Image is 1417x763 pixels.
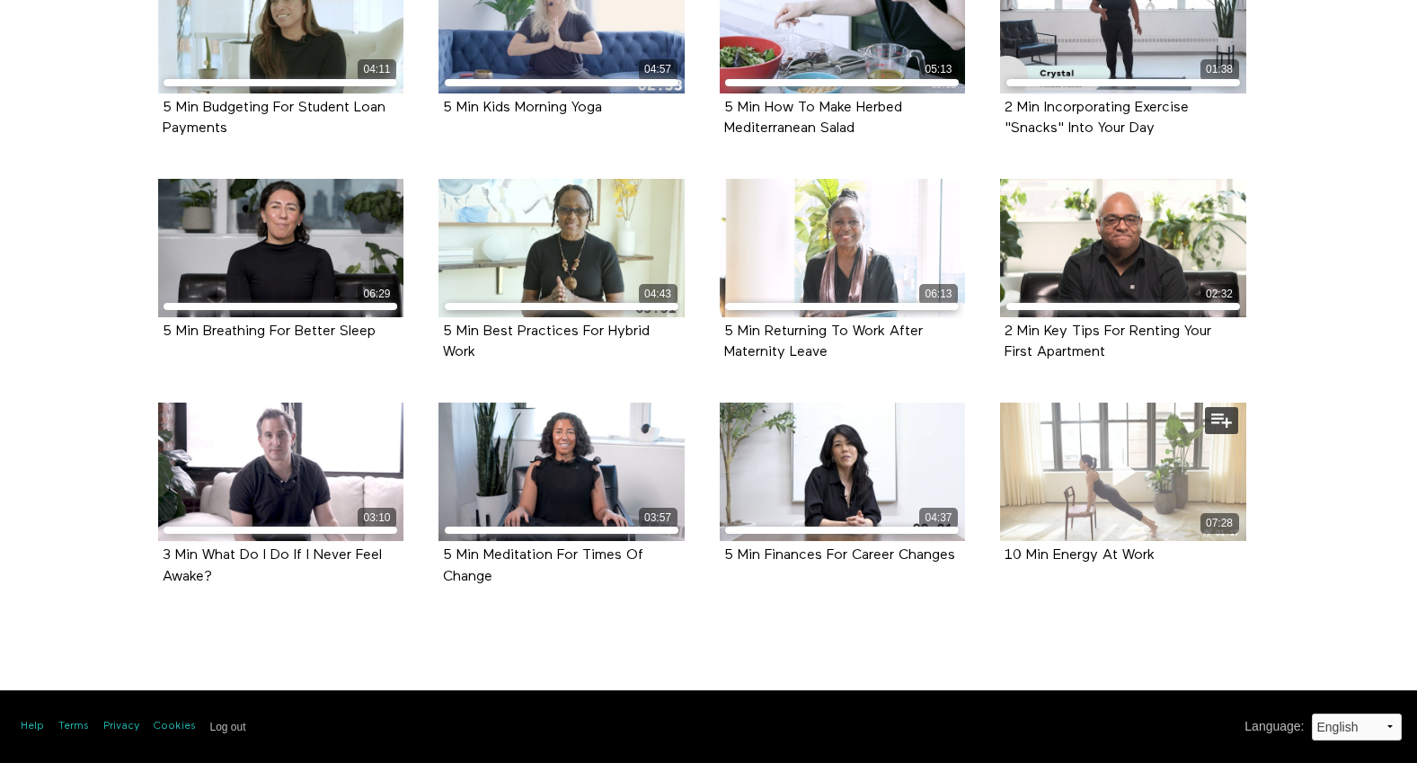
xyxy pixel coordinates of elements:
[163,324,376,339] strong: 5 Min Breathing For Better Sleep
[1005,101,1189,135] : 2 Min Incorporating Exercise "Snacks" Into Your Day
[163,101,385,135] a: 5 Min Budgeting For Student Loan Payments
[1000,403,1246,541] a: 10 Min Energy At Work 07:28
[358,284,396,305] div: 06:29
[919,284,958,305] div: 06:13
[443,324,650,359] strong: 5 Min Best Practices For Hybrid Work
[1005,324,1211,359] a: 2 Min Key Tips For Renting Your First Apartment
[158,179,404,317] a: 5 Min Breathing For Better Sleep 06:29
[724,101,902,135] a: 5 Min How To Make Herbed Mediterranean Salad
[1005,324,1211,359] strong: 2 Min Key Tips For Renting Your First Apartment
[724,324,923,359] a: 5 Min Returning To Work After Maternity Leave
[720,179,966,317] a: 5 Min Returning To Work After Maternity Leave 06:13
[639,284,678,305] div: 04:43
[21,719,44,734] a: Help
[58,719,89,734] a: Terms
[163,548,382,583] strong: 3 Min What Do I Do If I Never Feel Awake?
[163,548,382,582] a: 3 Min What Do I Do If I Never Feel Awake?
[1244,717,1304,736] label: Language :
[443,324,650,359] a: 5 Min Best Practices For Hybrid Work
[639,508,678,528] div: 03:57
[1005,101,1189,136] strong: 2 Min Incorporating Exercise "Snacks" Into Your Day
[1200,59,1239,80] div: 01:38
[1205,407,1238,434] button: Add to my list
[1200,284,1239,305] div: 02:32
[1200,513,1239,534] div: 07:28
[210,721,246,733] input: Log out
[443,548,643,582] a: 5 Min Meditation For Times Of Change
[163,101,385,136] strong: 5 Min Budgeting For Student Loan Payments
[163,324,376,338] a: 5 Min Breathing For Better Sleep
[639,59,678,80] div: 04:57
[443,101,602,114] a: 5 Min Kids Morning Yoga
[438,179,685,317] a: 5 Min Best Practices For Hybrid Work 04:43
[1005,548,1155,562] a: 10 Min Energy At Work
[158,403,404,541] a: 3 Min What Do I Do If I Never Feel Awake? 03:10
[1005,548,1155,563] strong: 10 Min Energy At Work
[724,101,902,136] strong: 5 Min How To Make Herbed Mediterranean Salad
[358,59,396,80] div: 04:11
[919,59,958,80] div: 05:13
[443,101,602,115] strong: 5 Min Kids Morning Yoga
[1000,179,1246,317] a: 2 Min Key Tips For Renting Your First Apartment 02:32
[358,508,396,528] div: 03:10
[154,719,196,734] a: Cookies
[438,403,685,541] a: 5 Min Meditation For Times Of Change 03:57
[103,719,139,734] a: Privacy
[724,324,923,359] strong: 5 Min Returning To Work After Maternity Leave
[443,548,643,583] strong: 5 Min Meditation For Times Of Change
